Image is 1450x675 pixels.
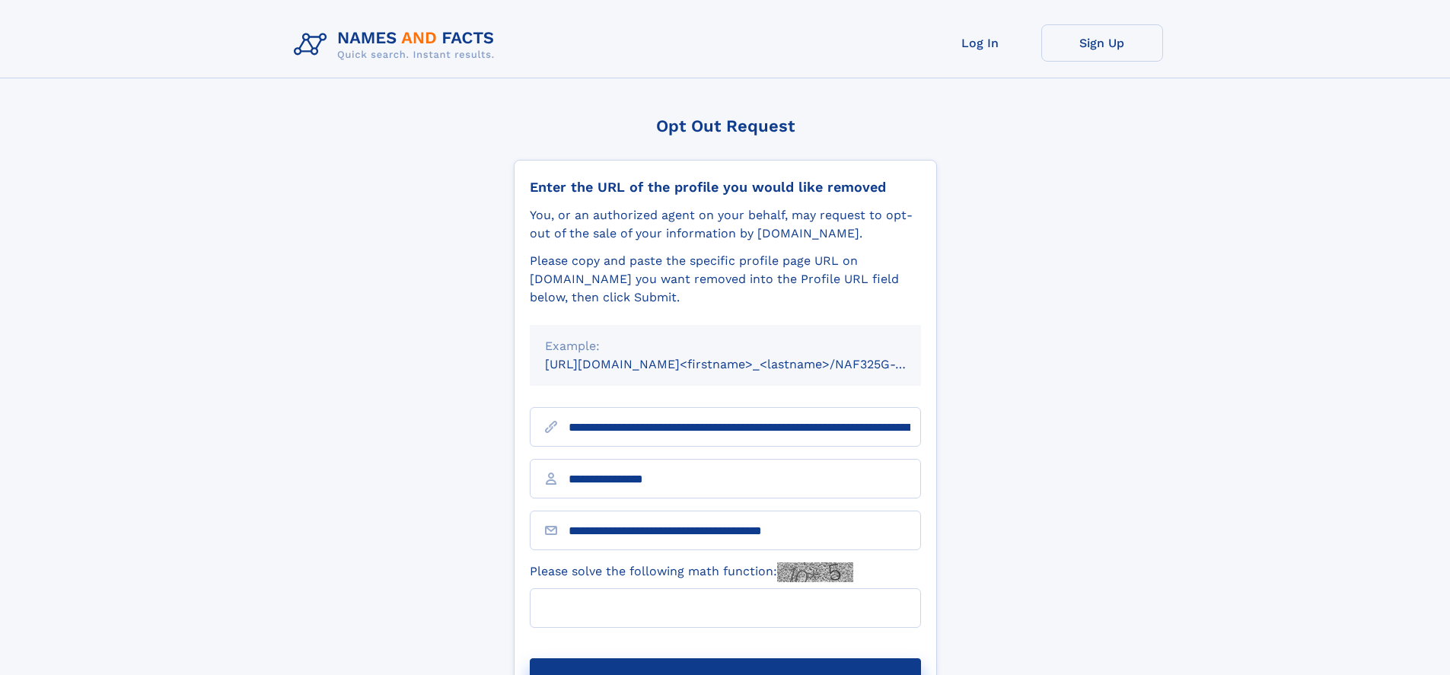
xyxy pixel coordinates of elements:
[514,116,937,135] div: Opt Out Request
[530,206,921,243] div: You, or an authorized agent on your behalf, may request to opt-out of the sale of your informatio...
[530,179,921,196] div: Enter the URL of the profile you would like removed
[545,337,906,355] div: Example:
[288,24,507,65] img: Logo Names and Facts
[530,562,853,582] label: Please solve the following math function:
[545,357,950,371] small: [URL][DOMAIN_NAME]<firstname>_<lastname>/NAF325G-xxxxxxxx
[919,24,1041,62] a: Log In
[530,252,921,307] div: Please copy and paste the specific profile page URL on [DOMAIN_NAME] you want removed into the Pr...
[1041,24,1163,62] a: Sign Up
